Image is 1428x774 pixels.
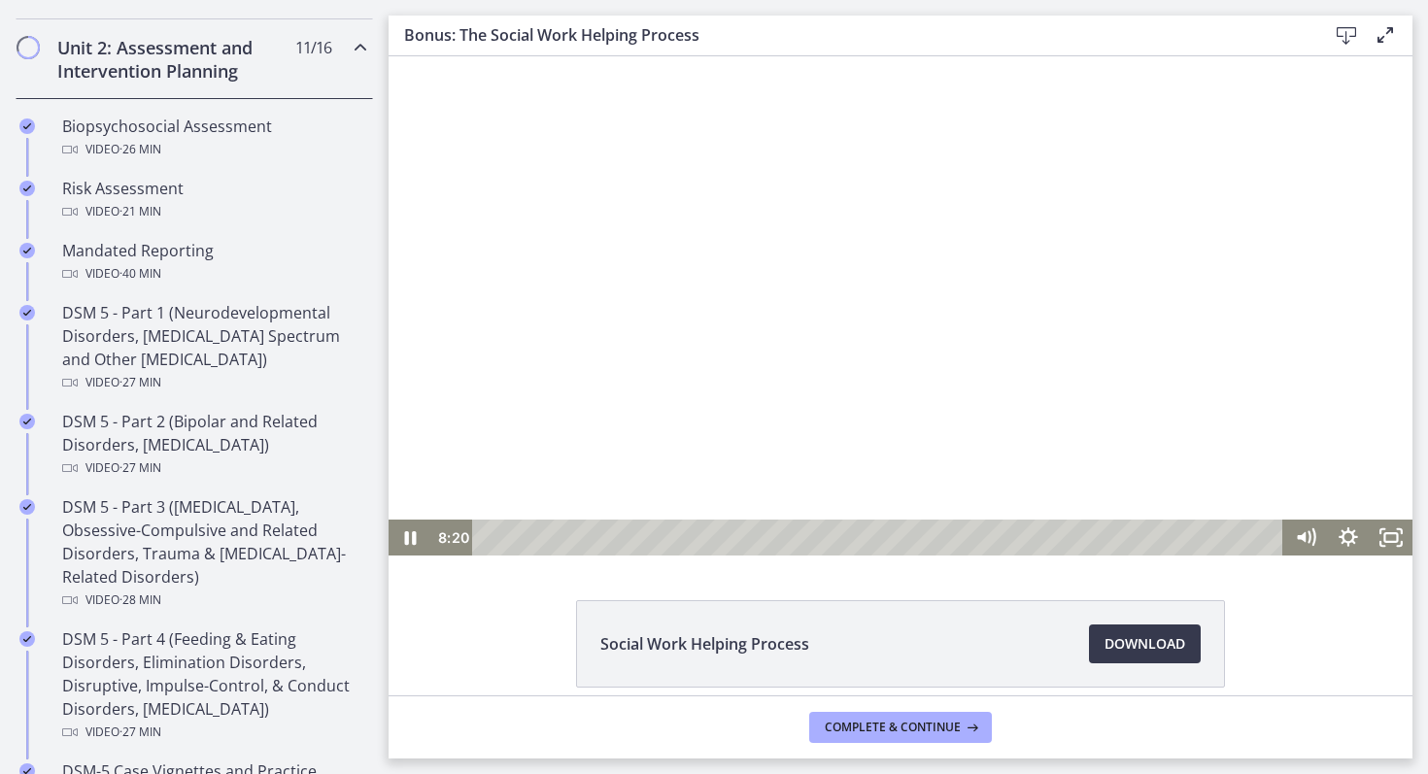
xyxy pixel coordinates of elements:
div: DSM 5 - Part 4 (Feeding & Eating Disorders, Elimination Disorders, Disruptive, Impulse-Control, &... [62,627,365,744]
h3: Bonus: The Social Work Helping Process [404,23,1296,47]
div: Risk Assessment [62,177,365,223]
div: Video [62,721,365,744]
button: Mute [896,463,938,499]
span: · 27 min [119,721,161,744]
div: Video [62,589,365,612]
i: Completed [19,305,35,320]
i: Completed [19,243,35,258]
div: Video [62,262,365,286]
h2: Unit 2: Assessment and Intervention Planning [57,36,294,83]
a: Download [1089,624,1201,663]
span: Complete & continue [825,720,961,735]
span: · 26 min [119,138,161,161]
div: DSM 5 - Part 3 ([MEDICAL_DATA], Obsessive-Compulsive and Related Disorders, Trauma & [MEDICAL_DAT... [62,495,365,612]
span: · 21 min [119,200,161,223]
iframe: Video Lesson [389,56,1412,555]
span: 11 / 16 [295,36,331,59]
span: · 27 min [119,371,161,394]
i: Completed [19,499,35,515]
button: Show settings menu [938,463,981,499]
button: Complete & continue [809,712,992,743]
span: · 27 min [119,456,161,480]
span: · 28 min [119,589,161,612]
div: Video [62,456,365,480]
div: Video [62,138,365,161]
div: DSM 5 - Part 2 (Bipolar and Related Disorders, [MEDICAL_DATA]) [62,410,365,480]
span: · 40 min [119,262,161,286]
div: DSM 5 - Part 1 (Neurodevelopmental Disorders, [MEDICAL_DATA] Spectrum and Other [MEDICAL_DATA]) [62,301,365,394]
div: Mandated Reporting [62,239,365,286]
i: Completed [19,181,35,196]
span: Social Work Helping Process [600,632,809,656]
span: Download [1105,632,1185,656]
button: Fullscreen [981,463,1024,499]
div: Video [62,371,365,394]
i: Completed [19,414,35,429]
i: Completed [19,118,35,134]
i: Completed [19,631,35,647]
div: Biopsychosocial Assessment [62,115,365,161]
div: Video [62,200,365,223]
